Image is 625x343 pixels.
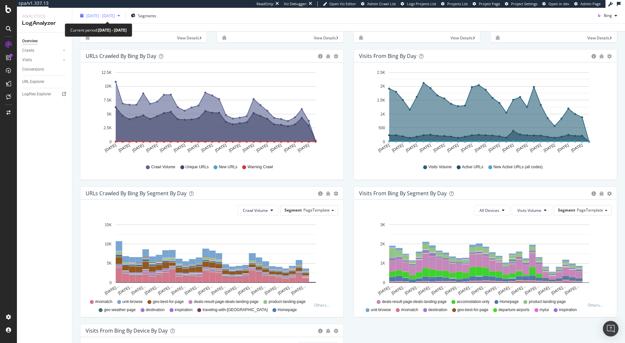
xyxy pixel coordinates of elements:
[318,54,323,59] div: circle-info
[479,1,500,6] span: Project Page
[329,1,356,6] span: Open Viz Editor
[407,1,436,6] span: Logs Projects List
[473,1,500,7] a: Project Page
[256,143,269,153] text: [DATE]
[278,307,297,313] span: Homepage
[604,13,612,18] span: Bing
[214,143,227,153] text: [DATE]
[151,164,175,170] span: Crawl Volume
[22,20,67,27] div: LogAnalyzer
[153,299,184,305] span: geo-best-for-page
[22,66,44,73] div: Conversions
[105,84,112,89] text: 10K
[391,143,404,153] text: [DATE]
[607,54,612,59] div: gear
[109,281,112,285] text: 0
[577,207,603,213] span: PageTemplate
[326,329,330,333] div: bug
[22,57,32,63] div: Visits
[201,143,214,153] text: [DATE]
[377,70,385,75] text: 2.5K
[500,299,519,305] span: Homepage
[175,307,193,313] span: inspiration
[297,143,310,153] text: [DATE]
[574,1,601,7] a: Admin Page
[359,53,416,59] div: Visits from Bing by day
[138,13,156,18] span: Segments
[595,10,620,21] button: Bing
[194,299,258,305] span: deals-result-page-deals-landing-page
[22,91,51,98] div: Logfiles Explorer
[237,205,279,215] button: Crawl Volume
[359,68,609,158] svg: A chart.
[529,143,542,153] text: [DATE]
[359,221,609,296] div: A chart.
[542,1,569,7] a: Open in dev
[334,191,338,196] div: gear
[570,143,583,153] text: [DATE]
[104,307,135,313] span: geo-weather-page
[242,143,255,153] text: [DATE]
[318,329,323,333] div: circle-info
[228,143,241,153] text: [DATE]
[86,190,187,197] div: URLs Crawled by Bing By Segment By Day
[102,70,112,75] text: 12.5K
[587,35,609,41] span: View Details
[219,164,237,170] span: New URLs
[371,307,391,313] span: unit-browse
[22,13,67,20] div: Analytics
[457,307,488,313] span: geo-best-for-page
[599,54,604,59] div: bug
[382,299,447,305] span: deals-result-page-deals-landing-page
[314,35,336,41] span: View Details
[173,143,186,153] text: [DATE]
[511,1,537,6] span: Project Settings
[517,208,541,213] span: Visits Volume
[451,35,473,41] span: View Details
[283,143,296,153] text: [DATE]
[132,143,145,153] text: [DATE]
[86,68,336,158] svg: A chart.
[501,143,514,153] text: [DATE]
[462,164,483,170] span: Active URLs
[383,281,385,285] text: 0
[109,140,112,144] text: 0
[367,1,396,6] span: Admin Crawl List
[85,35,90,40] div: bug
[377,98,385,103] text: 1.5K
[380,261,385,266] text: 1K
[359,190,447,197] div: Visits from Bing By Segment By Day
[326,54,330,59] div: bug
[401,307,418,313] span: #nomatch
[22,78,67,85] a: URL Explorer
[122,299,143,305] span: unit-browse
[334,329,338,333] div: gear
[22,66,67,73] a: Conversions
[380,112,385,117] text: 1K
[323,1,356,7] a: Open Viz Editor
[187,143,200,153] text: [DATE]
[488,143,501,153] text: [DATE]
[243,208,268,213] span: Crawl Volume
[202,307,268,313] span: traveling-with-[GEOGRAPHIC_DATA]
[22,38,38,45] div: Overview
[447,1,468,6] span: Projects List
[269,299,305,305] span: product-landing-page
[105,242,112,246] text: 10K
[479,208,499,213] span: All Devices
[549,1,569,6] span: Open in dev
[379,126,385,130] text: 500
[591,54,596,59] div: circle-info
[86,13,115,18] span: [DATE] - [DATE]
[303,207,330,213] span: PageTemplate
[105,223,112,227] text: 15K
[377,143,390,153] text: [DATE]
[359,35,363,40] div: bug
[380,84,385,89] text: 2K
[446,143,459,153] text: [DATE]
[334,54,338,59] div: gear
[557,143,570,153] text: [DATE]
[580,1,601,6] span: Admin Page
[380,242,385,246] text: 2K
